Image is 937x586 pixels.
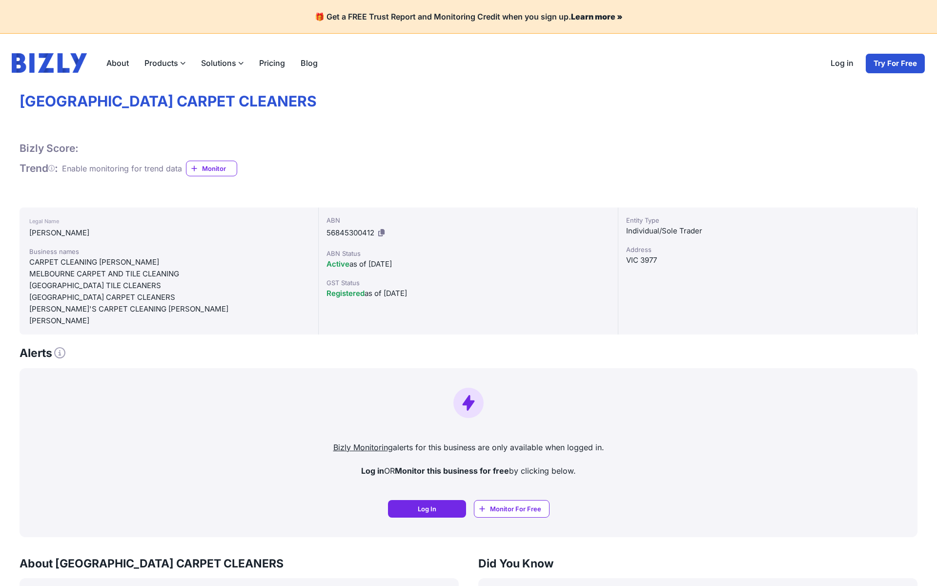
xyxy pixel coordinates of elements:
[29,215,308,227] div: Legal Name
[326,278,610,288] div: GST Status
[20,557,459,571] h3: About [GEOGRAPHIC_DATA] CARPET CLEANERS
[865,53,925,74] a: Try For Free
[20,162,58,174] span: Trend :
[361,466,384,476] strong: Log in
[478,557,917,571] h3: Did You Know
[12,53,87,73] img: bizly_logo.svg
[29,303,308,315] div: [PERSON_NAME]'S CARPET CLEANING [PERSON_NAME]
[202,164,237,173] span: Monitor
[626,225,909,237] div: Individual/Sole Trader
[12,12,925,21] h4: 🎁 Get a FREE Trust Report and Monitoring Credit when you sign up.
[326,228,374,237] span: 56845300412
[251,53,293,73] a: Pricing
[29,227,308,239] div: [PERSON_NAME]
[29,292,308,303] div: [GEOGRAPHIC_DATA] CARPET CLEANERS
[333,442,393,452] a: Bizly Monitoring
[186,161,237,176] a: Monitor
[626,215,909,225] div: Entity Type
[326,259,349,269] span: Active
[137,53,193,73] label: Products
[62,163,182,174] div: Enable monitoring for trend data
[29,256,308,268] div: CARPET CLEANING [PERSON_NAME]
[326,249,610,258] div: ABN Status
[326,215,610,225] div: ABN
[823,53,861,74] a: Log in
[293,53,326,73] a: Blog
[193,53,251,73] label: Solutions
[418,504,436,514] span: Log In
[29,268,308,280] div: MELBOURNE CARPET AND TILE CLEANING
[20,92,917,111] h1: [GEOGRAPHIC_DATA] CARPET CLEANERS
[395,466,509,476] strong: Monitor this business for free
[326,289,365,298] span: Registered
[29,247,308,256] div: Business names
[20,346,65,360] h3: Alerts
[29,315,308,327] div: [PERSON_NAME]
[388,500,466,518] a: Log In
[626,245,909,254] div: Address
[571,12,623,21] a: Learn more »
[626,254,909,266] div: VIC 3977
[326,258,610,270] div: as of [DATE]
[27,465,910,477] p: OR by clicking below.
[29,280,308,292] div: [GEOGRAPHIC_DATA] TILE CLEANERS
[27,441,910,453] p: alerts for this business are only available when logged in.
[20,142,79,155] h1: Bizly Score:
[490,504,541,514] span: Monitor For Free
[99,53,137,73] a: About
[326,288,610,299] div: as of [DATE]
[474,500,550,518] a: Monitor For Free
